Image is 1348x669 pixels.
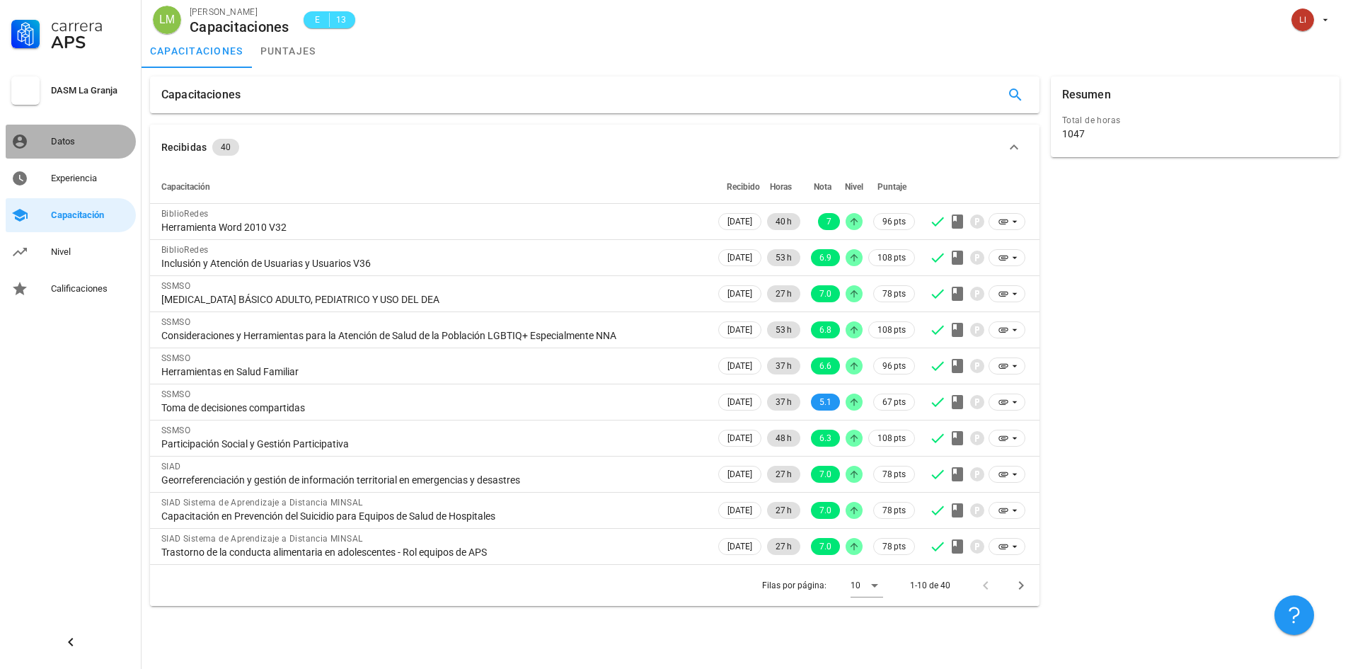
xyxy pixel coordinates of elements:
[161,182,210,192] span: Capacitación
[150,170,715,204] th: Capacitación
[51,34,130,51] div: APS
[727,322,752,338] span: [DATE]
[843,170,865,204] th: Nivel
[776,502,792,519] span: 27 h
[6,125,136,159] a: Datos
[161,209,208,219] span: BiblioRedes
[1062,127,1085,140] div: 1047
[877,251,906,265] span: 108 pts
[851,574,883,597] div: 10Filas por página:
[161,401,704,414] div: Toma de decisiones compartidas
[776,466,792,483] span: 27 h
[727,358,752,374] span: [DATE]
[1291,8,1314,31] div: avatar
[814,182,831,192] span: Nota
[819,358,831,374] span: 6.6
[882,287,906,301] span: 78 pts
[312,13,323,27] span: E
[819,321,831,338] span: 6.8
[51,85,130,96] div: DASM La Granja
[776,538,792,555] span: 27 h
[865,170,918,204] th: Puntaje
[910,579,950,592] div: 1-10 de 40
[727,250,752,265] span: [DATE]
[727,214,752,229] span: [DATE]
[877,182,906,192] span: Puntaje
[776,285,792,302] span: 27 h
[819,502,831,519] span: 7.0
[161,329,704,342] div: Consideraciones y Herramientas para la Atención de Salud de la Población LGBTIQ+ Especialmente NNA
[727,286,752,302] span: [DATE]
[142,34,252,68] a: capacitaciones
[161,534,362,544] span: SIAD Sistema de Aprendizaje a Distancia MINSAL
[51,136,130,147] div: Datos
[161,281,190,291] span: SSMSO
[161,474,704,486] div: Georreferenciación y gestión de información territorial en emergencias y desastres
[851,579,860,592] div: 10
[51,210,130,221] div: Capacitación
[819,430,831,447] span: 6.3
[845,182,863,192] span: Nivel
[161,462,181,471] span: SIAD
[762,565,883,606] div: Filas por página:
[51,173,130,184] div: Experiencia
[877,431,906,445] span: 108 pts
[159,6,175,34] span: LM
[161,546,704,559] div: Trastorno de la conducta alimentaria en adolescentes - Rol equipos de APS
[1008,573,1034,598] button: Página siguiente
[161,139,207,155] div: Recibidas
[161,353,190,363] span: SSMSO
[819,249,831,266] span: 6.9
[776,358,792,374] span: 37 h
[776,249,792,266] span: 53 h
[882,539,906,554] span: 78 pts
[6,272,136,306] a: Calificaciones
[727,182,760,192] span: Recibido
[161,317,190,327] span: SSMSO
[51,17,130,34] div: Carrera
[776,321,792,338] span: 53 h
[6,161,136,195] a: Experiencia
[190,5,289,19] div: [PERSON_NAME]
[161,438,704,450] div: Participación Social y Gestión Participativa
[882,395,906,409] span: 67 pts
[161,257,704,270] div: Inclusión y Atención de Usuarias y Usuarios V36
[776,430,792,447] span: 48 h
[727,539,752,554] span: [DATE]
[819,394,831,411] span: 5.1
[882,215,906,229] span: 96 pts
[727,503,752,518] span: [DATE]
[161,293,704,306] div: [MEDICAL_DATA] BÁSICO ADULTO, PEDIATRICO Y USO DEL DEA
[221,139,231,156] span: 40
[803,170,843,204] th: Nota
[161,389,190,399] span: SSMSO
[727,430,752,446] span: [DATE]
[727,467,752,482] span: [DATE]
[727,394,752,410] span: [DATE]
[1062,76,1111,113] div: Resumen
[6,198,136,232] a: Capacitación
[819,285,831,302] span: 7.0
[252,34,325,68] a: puntajes
[776,394,792,411] span: 37 h
[150,125,1039,170] button: Recibidas 40
[1062,113,1328,127] div: Total de horas
[764,170,803,204] th: Horas
[826,213,831,230] span: 7
[770,182,792,192] span: Horas
[161,510,704,522] div: Capacitación en Prevención del Suicidio para Equipos de Salud de Hospitales
[161,76,241,113] div: Capacitaciones
[51,246,130,258] div: Nivel
[190,19,289,35] div: Capacitaciones
[819,466,831,483] span: 7.0
[153,6,181,34] div: avatar
[335,13,347,27] span: 13
[882,467,906,481] span: 78 pts
[819,538,831,555] span: 7.0
[161,425,190,435] span: SSMSO
[882,359,906,373] span: 96 pts
[161,498,362,508] span: SIAD Sistema de Aprendizaje a Distancia MINSAL
[882,503,906,518] span: 78 pts
[161,365,704,378] div: Herramientas en Salud Familiar
[51,283,130,295] div: Calificaciones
